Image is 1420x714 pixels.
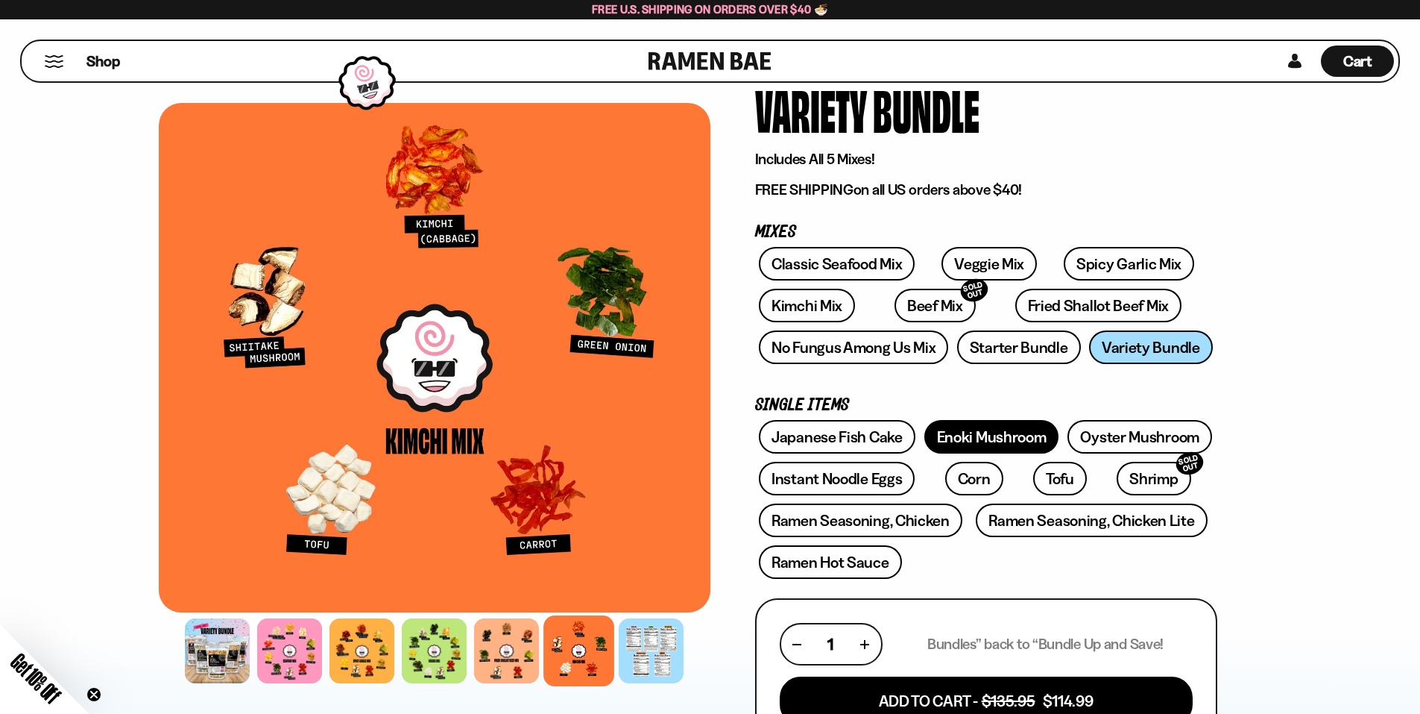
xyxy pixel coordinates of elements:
[44,55,64,68] button: Mobile Menu Trigger
[759,462,915,495] a: Instant Noodle Eggs
[1015,289,1181,322] a: Fried Shallot Beef Mix
[1033,462,1087,495] a: Tofu
[1064,247,1194,281] a: Spicy Garlic Mix
[1117,462,1190,495] a: ShrimpSOLD OUT
[759,331,948,364] a: No Fungus Among Us Mix
[873,81,979,137] div: Bundle
[759,545,902,579] a: Ramen Hot Sauce
[976,504,1207,537] a: Ramen Seasoning, Chicken Lite
[894,289,976,322] a: Beef MixSOLD OUT
[7,649,65,707] span: Get 10% Off
[957,331,1081,364] a: Starter Bundle
[1321,41,1394,81] a: Cart
[759,289,855,322] a: Kimchi Mix
[759,247,915,281] a: Classic Seafood Mix
[1067,420,1212,454] a: Oyster Mushroom
[941,247,1037,281] a: Veggie Mix
[755,81,867,137] div: Variety
[755,181,853,198] strong: FREE SHIPPING
[755,181,1217,199] p: on all US orders above $40!
[755,398,1217,413] p: Single Items
[945,462,1003,495] a: Corn
[1343,52,1372,70] span: Cart
[755,150,1217,169] p: Includes All 5 Mixes!
[927,635,1164,654] p: Bundles” back to “Bundle Up and Save!
[86,46,120,77] a: Shop
[592,2,828,16] span: Free U.S. Shipping on Orders over $40 🍜
[759,420,915,454] a: Japanese Fish Cake
[86,687,101,702] button: Close teaser
[86,51,120,72] span: Shop
[755,225,1217,239] p: Mixes
[1173,449,1206,478] div: SOLD OUT
[759,504,962,537] a: Ramen Seasoning, Chicken
[958,276,991,305] div: SOLD OUT
[924,420,1059,454] a: Enoki Mushroom
[827,635,833,654] span: 1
